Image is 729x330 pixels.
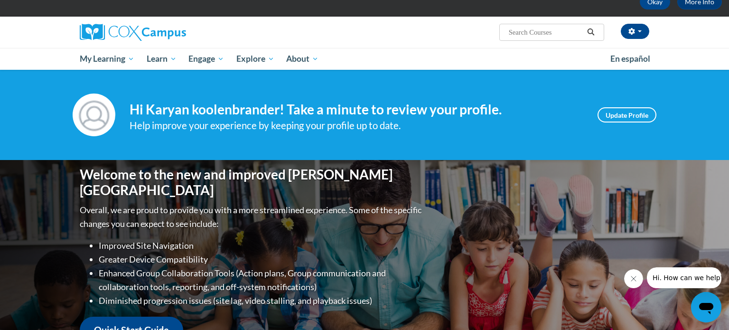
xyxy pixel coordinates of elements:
[188,53,224,65] span: Engage
[80,24,186,41] img: Cox Campus
[130,102,583,118] h4: Hi Karyan koolenbrander! Take a minute to review your profile.
[280,48,325,70] a: About
[6,7,77,14] span: Hi. How can we help?
[74,48,140,70] a: My Learning
[598,107,656,123] a: Update Profile
[65,48,664,70] div: Main menu
[140,48,183,70] a: Learn
[147,53,177,65] span: Learn
[80,24,260,41] a: Cox Campus
[624,269,643,288] iframe: Close message
[99,294,424,308] li: Diminished progression issues (site lag, video stalling, and playback issues)
[508,27,584,38] input: Search Courses
[99,253,424,266] li: Greater Device Compatibility
[230,48,280,70] a: Explore
[99,239,424,253] li: Improved Site Navigation
[182,48,230,70] a: Engage
[80,203,424,231] p: Overall, we are proud to provide you with a more streamlined experience. Some of the specific cha...
[236,53,274,65] span: Explore
[584,27,598,38] button: Search
[99,266,424,294] li: Enhanced Group Collaboration Tools (Action plans, Group communication and collaboration tools, re...
[610,54,650,64] span: En español
[73,94,115,136] img: Profile Image
[80,53,134,65] span: My Learning
[286,53,318,65] span: About
[604,49,656,69] a: En español
[130,118,583,133] div: Help improve your experience by keeping your profile up to date.
[80,167,424,198] h1: Welcome to the new and improved [PERSON_NAME][GEOGRAPHIC_DATA]
[621,24,649,39] button: Account Settings
[691,292,721,322] iframe: Button to launch messaging window
[647,267,721,288] iframe: Message from company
